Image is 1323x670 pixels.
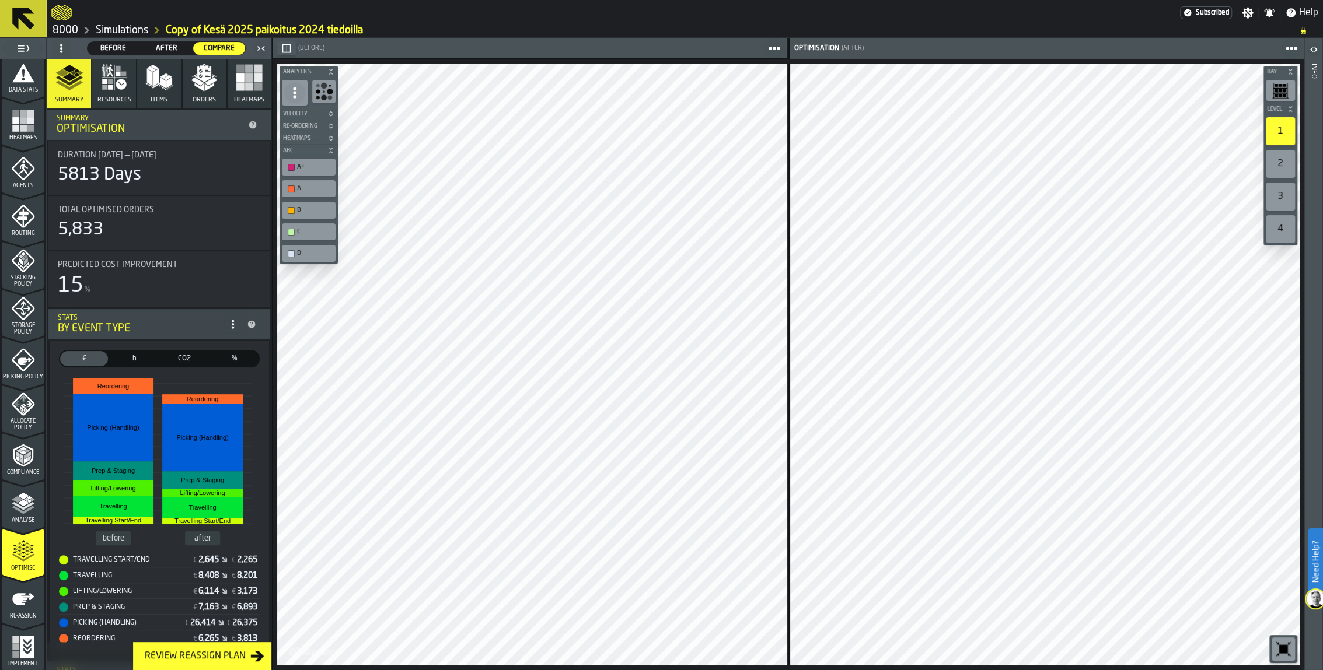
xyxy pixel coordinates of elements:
div: button-toolbar-undefined [280,199,338,221]
span: Resources [97,96,131,104]
div: Stat Value [237,602,257,612]
span: Predicted Cost Improvement [58,260,177,269]
span: Data Stats [2,87,44,93]
div: button-toolbar-undefined [280,178,338,199]
span: € [232,556,236,564]
li: menu Compliance [2,433,44,479]
li: menu Agents [2,146,44,192]
div: Info [1310,61,1318,667]
button: button- [277,41,296,55]
div: Menu Subscription [1180,6,1232,19]
span: Compare [198,43,240,54]
span: h [113,353,156,364]
div: Stats [58,314,224,322]
li: menu Picking Policy [2,337,44,384]
li: menu Storage Policy [2,289,44,336]
label: button-toggle-Close me [253,41,269,55]
div: A [297,185,332,192]
label: button-switch-multi-Cost [59,350,109,367]
span: Total Optimised Orders [58,205,154,215]
label: button-toggle-Open [1305,40,1322,61]
div: A [284,183,333,195]
button: button-Review Reassign Plan [133,642,271,670]
button: button- [280,108,338,120]
span: Re-assign [2,613,44,619]
div: Stat Value [237,587,257,596]
span: % [213,353,256,364]
span: € [232,572,236,580]
div: button-toolbar-undefined [280,221,338,243]
button: button- [1263,103,1297,115]
div: 5,833 [58,219,103,240]
div: 3 [1266,183,1295,211]
li: menu Stacking Policy [2,241,44,288]
span: Agents [2,183,44,189]
div: stat-Total Optimised Orders [48,196,270,250]
span: (After) [842,44,864,52]
div: button-toolbar-undefined [280,243,338,264]
label: button-switch-multi-After [140,41,193,55]
span: Bay [1265,69,1284,75]
div: Reordering [59,634,192,643]
div: Stat Value [190,618,215,627]
button: button- [280,66,338,78]
div: Stat Value [198,602,219,612]
span: Analytics [281,69,325,75]
div: Title [58,150,261,160]
span: ABC [281,148,325,154]
header: Info [1304,38,1322,670]
span: € [62,353,106,364]
div: Stat Value [237,634,257,643]
span: Routing [2,230,44,237]
li: menu Optimise [2,528,44,575]
div: Stat Value [198,571,219,580]
span: € [193,588,197,596]
span: Duration [DATE] — [DATE] [58,150,156,160]
svg: Show Congestion [315,82,333,101]
div: button-toolbar-undefined [1263,148,1297,180]
span: (Before) [298,44,324,52]
div: button-toolbar-undefined [1263,180,1297,213]
span: Items [151,96,167,104]
div: D [297,250,332,257]
label: button-toggle-Settings [1237,7,1258,19]
div: thumb [60,351,108,366]
span: Level [1265,106,1284,113]
label: Need Help? [1309,529,1322,594]
span: Subscribed [1196,9,1229,17]
label: button-switch-multi-Share [210,350,260,367]
span: Velocity [281,111,325,117]
div: thumb [88,42,139,55]
li: menu Allocate Policy [2,385,44,432]
div: Optimisation [57,122,243,135]
div: stat-Predicted Cost Improvement [48,251,270,307]
button: button- [1263,66,1297,78]
span: Heatmaps [234,96,264,104]
span: Analyse [2,517,44,524]
div: button-toolbar-undefined [1263,78,1297,103]
div: Title [58,205,261,215]
span: € [232,588,236,596]
div: Picking (Handling) [59,618,184,627]
div: thumb [110,351,158,366]
button: button- [280,132,338,144]
div: Title [58,260,261,269]
div: Prep & Staging [59,602,192,612]
div: Stat Value [198,555,219,564]
div: Stat Value [198,587,219,596]
label: button-switch-multi-Compare [193,41,246,55]
span: Re-Ordering [281,123,325,129]
li: menu Heatmaps [2,98,44,145]
div: Stat Value [237,555,257,564]
span: Optimise [2,565,44,571]
a: link-to-/wh/i/b2e041e4-2753-4086-a82a-958e8abdd2c7 [96,24,148,37]
span: € [193,572,197,580]
button: button- [280,120,338,132]
a: logo-header [280,640,345,663]
div: Travelling [59,571,192,580]
div: 1 [1266,117,1295,145]
span: € [193,604,197,612]
div: Summary [57,114,243,122]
